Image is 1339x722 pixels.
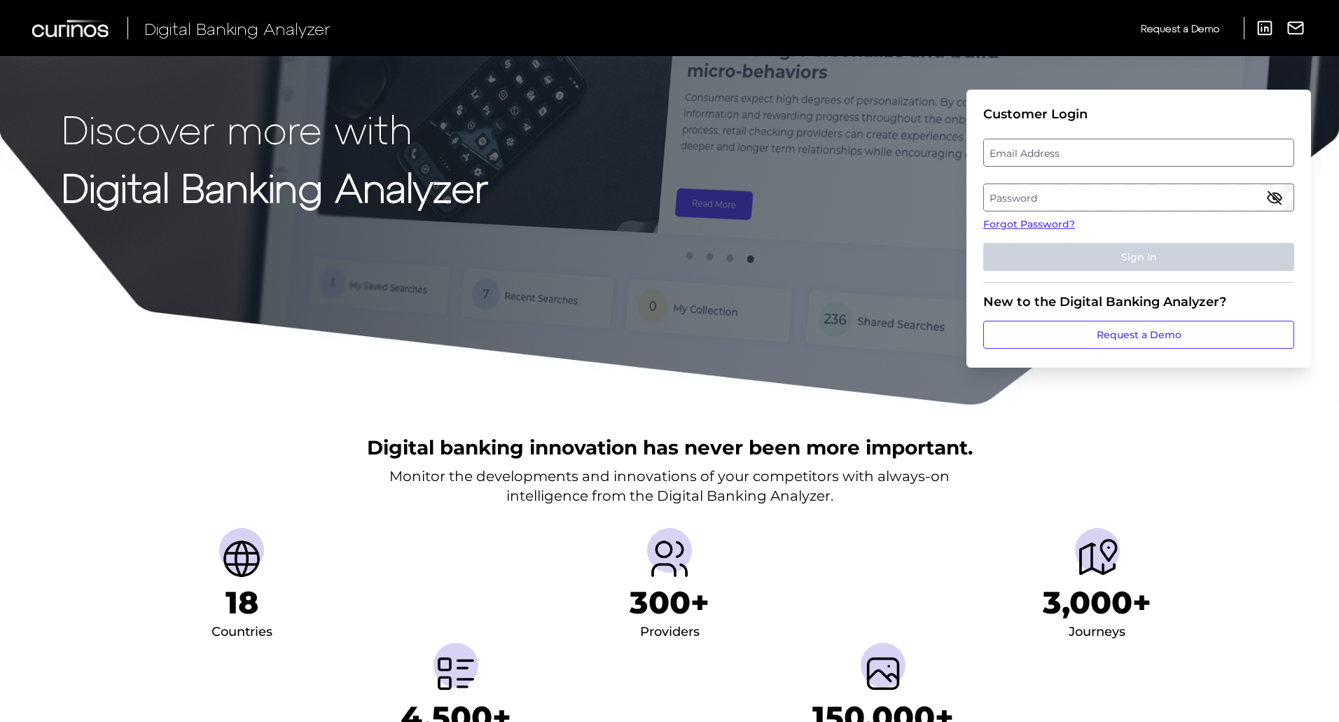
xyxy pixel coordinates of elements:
[211,621,272,644] div: Countries
[32,20,111,37] img: Curinos
[983,243,1294,271] button: Sign In
[984,140,1293,165] label: Email Address
[984,185,1293,210] label: Password
[367,434,973,461] h2: Digital banking innovation has never been more important.
[226,584,258,621] h1: 18
[983,217,1294,232] a: Forgot Password?
[433,651,478,696] img: Metrics
[144,18,331,39] span: Digital Banking Analyzer
[983,294,1294,310] div: New to the Digital Banking Analyzer?
[62,163,488,210] strong: Digital Banking Analyzer
[1141,17,1219,40] a: Request a Demo
[1141,22,1219,34] span: Request a Demo
[983,321,1294,349] a: Request a Demo
[1069,621,1125,644] div: Journeys
[62,106,488,151] p: Discover more with
[630,584,709,621] h1: 300+
[647,536,692,581] img: Providers
[983,106,1294,122] div: Customer Login
[1043,584,1151,621] h1: 3,000+
[389,466,950,506] p: Monitor the developments and innovations of your competitors with always-on intelligence from the...
[219,536,264,581] img: Countries
[1075,536,1120,581] img: Journeys
[640,621,700,644] div: Providers
[861,651,906,696] img: Screenshots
